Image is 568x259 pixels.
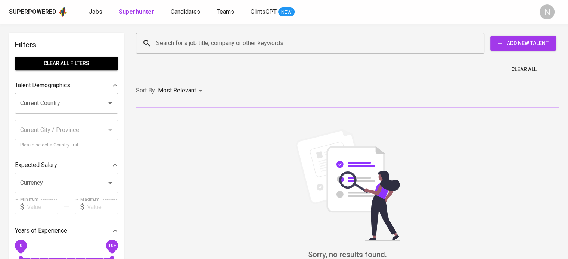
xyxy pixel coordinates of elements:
[171,7,202,17] a: Candidates
[217,7,236,17] a: Teams
[15,81,70,90] p: Talent Demographics
[217,8,234,15] span: Teams
[251,8,277,15] span: GlintsGPT
[251,7,295,17] a: GlintsGPT NEW
[15,223,118,238] div: Years of Experience
[15,78,118,93] div: Talent Demographics
[508,63,540,76] button: Clear All
[292,129,404,241] img: file_searching.svg
[21,59,112,68] span: Clear All filters
[87,199,118,214] input: Value
[9,8,56,16] div: Superpowered
[89,7,104,17] a: Jobs
[540,4,555,19] div: N
[15,57,118,70] button: Clear All filters
[171,8,200,15] span: Candidates
[136,86,155,95] p: Sort By
[105,98,115,108] button: Open
[20,142,113,149] p: Please select a Country first
[511,65,537,74] span: Clear All
[19,243,22,248] span: 0
[15,158,118,173] div: Expected Salary
[278,9,295,16] span: NEW
[15,161,57,170] p: Expected Salary
[158,84,205,98] div: Most Relevant
[15,39,118,51] h6: Filters
[105,178,115,188] button: Open
[119,7,156,17] a: Superhunter
[158,86,196,95] p: Most Relevant
[119,8,154,15] b: Superhunter
[58,6,68,18] img: app logo
[89,8,102,15] span: Jobs
[15,226,67,235] p: Years of Experience
[496,39,550,48] span: Add New Talent
[27,199,58,214] input: Value
[9,6,68,18] a: Superpoweredapp logo
[490,36,556,51] button: Add New Talent
[108,243,116,248] span: 10+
